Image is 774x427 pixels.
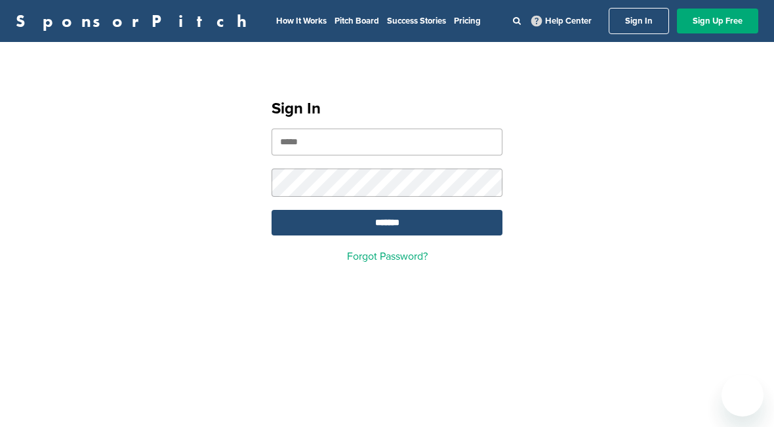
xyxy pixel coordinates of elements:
a: Sign In [609,8,669,34]
a: Forgot Password? [347,250,428,263]
a: Sign Up Free [677,9,758,33]
a: SponsorPitch [16,12,255,30]
a: Success Stories [387,16,446,26]
iframe: Button to launch messaging window [722,375,764,417]
a: Help Center [529,13,594,29]
a: Pricing [454,16,481,26]
h1: Sign In [272,97,502,121]
a: How It Works [276,16,327,26]
a: Pitch Board [335,16,379,26]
